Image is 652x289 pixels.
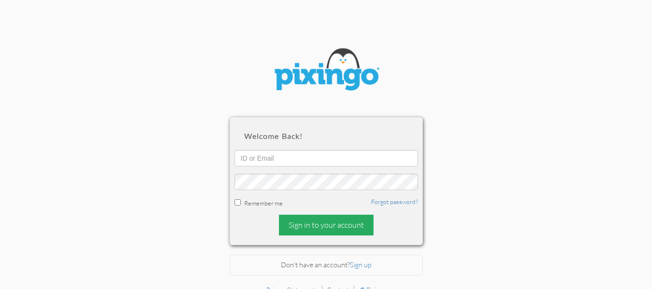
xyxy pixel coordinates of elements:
img: pixingo logo [268,43,384,98]
iframe: Chat [652,289,652,289]
div: Don't have an account? [230,255,423,275]
div: Remember me [235,197,418,207]
input: ID or Email [235,150,418,166]
h2: Welcome back! [244,132,408,140]
a: Forgot password? [371,198,418,206]
div: Sign in to your account [279,215,374,235]
a: Sign up [350,261,372,269]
